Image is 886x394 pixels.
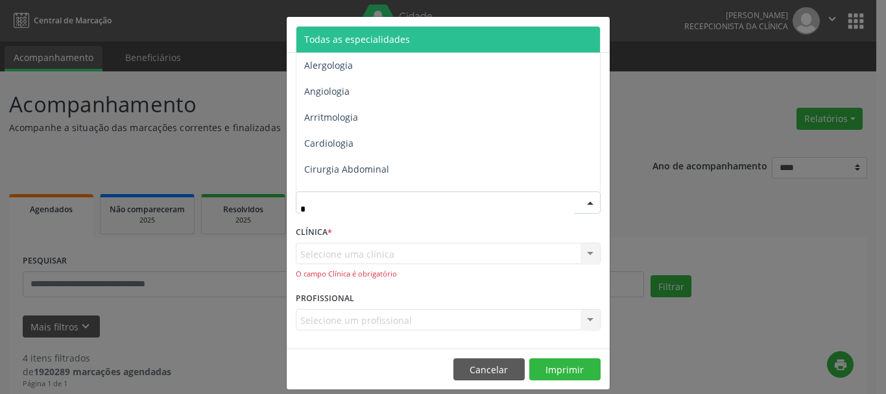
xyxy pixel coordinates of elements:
[296,223,332,243] label: CLÍNICA
[296,289,354,309] label: PROFISSIONAL
[584,17,610,49] button: Close
[304,33,410,45] span: Todas as especialidades
[304,163,389,175] span: Cirurgia Abdominal
[296,26,444,43] h5: Relatório de agendamentos
[304,137,353,149] span: Cardiologia
[304,189,418,201] span: Cirurgia Cabeça e Pescoço
[304,111,358,123] span: Arritmologia
[453,358,525,380] button: Cancelar
[304,59,353,71] span: Alergologia
[296,269,601,280] div: O campo Clínica é obrigatório
[529,358,601,380] button: Imprimir
[304,85,350,97] span: Angiologia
